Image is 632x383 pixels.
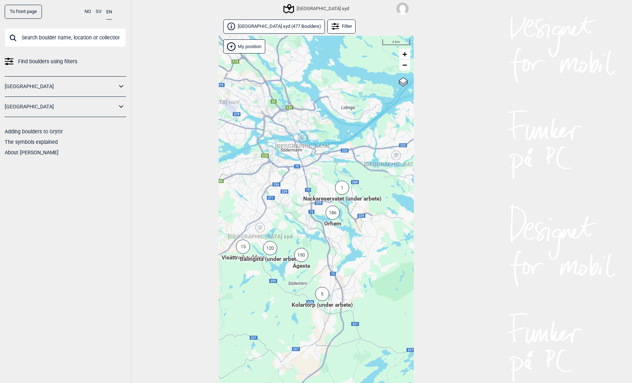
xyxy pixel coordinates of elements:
[5,28,126,47] input: Search boulder name, location or collection
[263,241,277,255] div: 120
[324,220,341,228] span: Orhem
[402,60,407,69] span: −
[303,195,381,203] span: Nackareservatet (under arbete)
[236,240,250,254] div: 15
[335,181,349,195] div: 1
[85,5,91,19] button: NO
[320,296,324,300] div: 5Kolartorp (under arbete)
[5,81,117,92] a: [GEOGRAPHIC_DATA]
[396,74,410,90] a: Layers
[399,60,410,70] a: Zoom out
[396,3,409,15] img: User fallback1
[284,4,349,13] div: [GEOGRAPHIC_DATA] syd
[382,39,410,45] div: 3 km
[241,249,245,253] div: 15Visättra boulders
[299,257,304,261] div: 150Ågesta
[18,56,77,67] span: Find boulders using filters
[327,20,356,34] div: Filter
[340,190,344,194] div: 1Nackareservatet (under arbete)
[402,50,407,59] span: +
[223,20,325,34] a: [GEOGRAPHIC_DATA] syd (477 Boulders)
[96,5,102,19] button: SV
[240,255,301,263] span: Balingsta (under arbete)
[394,153,398,158] div: [GEOGRAPHIC_DATA] öst
[326,206,340,220] div: 186
[5,102,117,112] a: [GEOGRAPHIC_DATA]
[331,215,335,219] div: 186Orhem
[223,39,265,53] div: Show my position
[5,150,59,155] a: About [PERSON_NAME]
[5,56,126,67] a: Find boulders using filters
[293,262,310,270] span: Ågesta
[5,139,58,145] a: The symbols explained
[238,23,321,30] span: [GEOGRAPHIC_DATA] syd ( 477 Boulders )
[5,129,63,134] a: Adding boulders to Gryttr
[292,301,353,309] span: Kolartorp (under arbete)
[300,135,305,139] div: [GEOGRAPHIC_DATA]
[106,5,112,20] button: EN
[268,250,272,254] div: 120Balingsta (under arbete)
[315,287,329,301] div: 5
[258,225,262,230] div: [GEOGRAPHIC_DATA] syd
[294,248,308,262] div: 150
[5,5,42,19] a: To front page
[222,254,265,262] span: Visättra boulders
[399,49,410,60] a: Zoom in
